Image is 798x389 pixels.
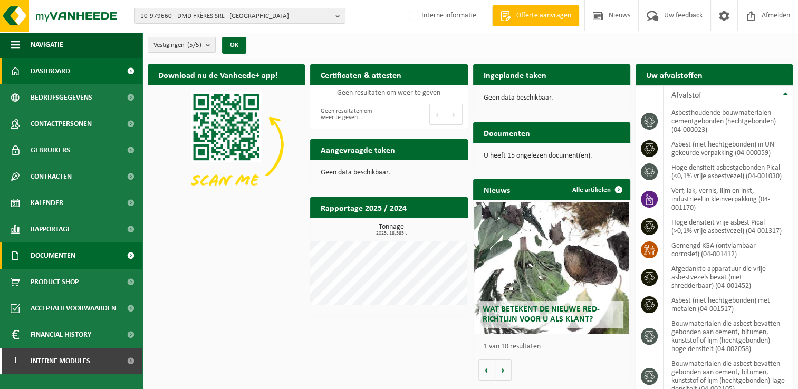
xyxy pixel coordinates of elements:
[664,238,793,261] td: gemengd KGA (ontvlambaar-corrosief) (04-001412)
[492,5,579,26] a: Offerte aanvragen
[495,359,512,381] button: Volgende
[31,84,92,111] span: Bedrijfsgegevens
[482,305,599,324] span: Wat betekent de nieuwe RED-richtlijn voor u als klant?
[446,104,463,125] button: Next
[478,359,495,381] button: Vorige
[484,94,620,102] p: Geen data beschikbaar.
[31,137,70,163] span: Gebruikers
[514,11,574,21] span: Offerte aanvragen
[31,32,63,58] span: Navigatie
[484,343,625,351] p: 1 van 10 resultaten
[671,91,701,100] span: Afvalstof
[31,322,91,348] span: Financial History
[31,111,92,137] span: Contactpersonen
[664,183,793,215] td: verf, lak, vernis, lijm en inkt, industrieel in kleinverpakking (04-001170)
[315,223,467,236] h3: Tonnage
[134,8,345,24] button: 10-979660 - DMD FRÈRES SRL - [GEOGRAPHIC_DATA]
[664,316,793,356] td: bouwmaterialen die asbest bevatten gebonden aan cement, bitumen, kunststof of lijm (hechtgebonden...
[636,64,713,85] h2: Uw afvalstoffen
[31,348,90,374] span: Interne modules
[310,85,467,100] td: Geen resultaten om weer te geven
[664,105,793,137] td: asbesthoudende bouwmaterialen cementgebonden (hechtgebonden) (04-000023)
[31,58,70,84] span: Dashboard
[310,197,417,218] h2: Rapportage 2025 / 2024
[187,42,201,48] count: (5/5)
[407,8,476,24] label: Interne informatie
[664,160,793,183] td: hoge densiteit asbestgebonden Pical (<0,1% vrije asbestvezel) (04-001030)
[31,216,71,242] span: Rapportage
[484,152,620,160] p: U heeft 15 ongelezen document(en).
[310,139,406,160] h2: Aangevraagde taken
[321,169,457,177] p: Geen data beschikbaar.
[664,137,793,160] td: asbest (niet hechtgebonden) in UN gekeurde verpakking (04-000059)
[11,348,20,374] span: I
[429,104,446,125] button: Previous
[664,215,793,238] td: hoge densiteit vrije asbest Pical (>0,1% vrije asbestvezel) (04-001317)
[148,64,289,85] h2: Download nu de Vanheede+ app!
[31,190,63,216] span: Kalender
[564,179,629,200] a: Alle artikelen
[31,295,116,322] span: Acceptatievoorwaarden
[148,37,216,53] button: Vestigingen(5/5)
[31,269,79,295] span: Product Shop
[31,163,72,190] span: Contracten
[315,103,383,126] div: Geen resultaten om weer te geven
[315,231,467,236] span: 2025: 18,585 t
[664,261,793,293] td: afgedankte apparatuur die vrije asbestvezels bevat (niet shredderbaar) (04-001452)
[473,179,521,200] h2: Nieuws
[474,202,628,334] a: Wat betekent de nieuwe RED-richtlijn voor u als klant?
[389,218,467,239] a: Bekijk rapportage
[140,8,331,24] span: 10-979660 - DMD FRÈRES SRL - [GEOGRAPHIC_DATA]
[31,242,75,269] span: Documenten
[222,37,246,54] button: OK
[148,85,305,203] img: Download de VHEPlus App
[310,64,412,85] h2: Certificaten & attesten
[664,293,793,316] td: asbest (niet hechtgebonden) met metalen (04-001517)
[473,122,541,143] h2: Documenten
[153,37,201,53] span: Vestigingen
[473,64,557,85] h2: Ingeplande taken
